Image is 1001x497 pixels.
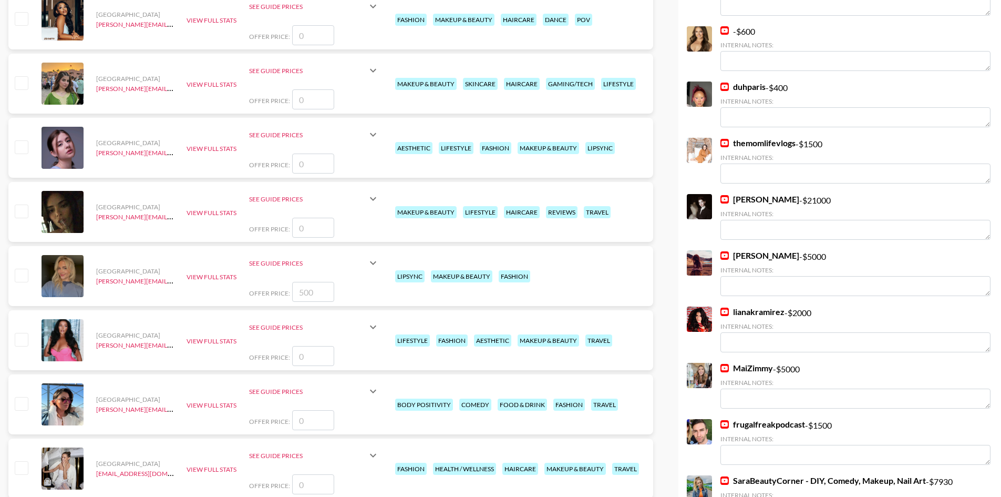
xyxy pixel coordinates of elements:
[431,270,492,282] div: makeup & beauty
[480,142,511,154] div: fashion
[720,154,990,161] div: Internal Notes:
[292,282,334,302] input: 500
[395,206,457,218] div: makeup & beauty
[585,142,615,154] div: lipsync
[518,142,579,154] div: makeup & beauty
[720,420,729,429] img: YouTube
[720,364,729,372] img: YouTube
[543,14,569,26] div: dance
[720,419,990,465] div: - $ 1500
[96,267,174,275] div: [GEOGRAPHIC_DATA]
[720,97,990,105] div: Internal Notes:
[249,195,367,203] div: See Guide Prices
[544,463,606,475] div: makeup & beauty
[720,82,766,92] a: duhparis
[720,194,990,240] div: - $ 21000
[720,308,729,316] img: YouTube
[395,78,457,90] div: makeup & beauty
[433,463,496,475] div: health / wellness
[720,307,990,352] div: - $ 2000
[720,419,805,430] a: frugalfreakpodcast
[249,323,367,331] div: See Guide Prices
[720,476,729,485] img: YouTube
[720,139,729,147] img: YouTube
[612,463,639,475] div: travel
[292,154,334,174] input: 0
[292,474,334,494] input: 0
[249,3,367,11] div: See Guide Prices
[249,443,379,468] div: See Guide Prices
[720,322,990,330] div: Internal Notes:
[720,138,990,184] div: - $ 1500
[439,142,473,154] div: lifestyle
[249,33,290,40] span: Offer Price:
[720,266,990,274] div: Internal Notes:
[720,363,990,409] div: - $ 5000
[502,463,538,475] div: haircare
[249,482,290,490] span: Offer Price:
[546,78,595,90] div: gaming/tech
[249,388,367,395] div: See Guide Prices
[584,206,611,218] div: travel
[433,14,494,26] div: makeup & beauty
[96,339,302,349] a: [PERSON_NAME][EMAIL_ADDRESS][PERSON_NAME][DOMAIN_NAME]
[96,147,302,157] a: [PERSON_NAME][EMAIL_ADDRESS][PERSON_NAME][DOMAIN_NAME]
[720,363,773,373] a: MaiZimmy
[249,289,290,297] span: Offer Price:
[504,206,540,218] div: haircare
[720,41,990,49] div: Internal Notes:
[249,186,379,211] div: See Guide Prices
[498,399,547,411] div: food & drink
[249,131,367,139] div: See Guide Prices
[720,83,729,91] img: YouTube
[463,206,498,218] div: lifestyle
[187,273,236,281] button: View Full Stats
[292,346,334,366] input: 0
[499,270,530,282] div: fashion
[591,399,618,411] div: travel
[395,463,427,475] div: fashion
[187,465,236,473] button: View Full Stats
[292,218,334,238] input: 0
[720,250,799,261] a: [PERSON_NAME]
[249,250,379,276] div: See Guide Prices
[601,78,636,90] div: lifestyle
[96,139,174,147] div: [GEOGRAPHIC_DATA]
[720,82,990,127] div: - $ 400
[720,210,990,218] div: Internal Notes:
[249,67,367,75] div: See Guide Prices
[187,145,236,153] button: View Full Stats
[96,275,302,285] a: [PERSON_NAME][EMAIL_ADDRESS][PERSON_NAME][DOMAIN_NAME]
[501,14,536,26] div: haircare
[459,399,491,411] div: comedy
[187,209,236,217] button: View Full Stats
[395,270,425,282] div: lipsync
[96,18,302,28] a: [PERSON_NAME][EMAIL_ADDRESS][PERSON_NAME][DOMAIN_NAME]
[96,395,174,403] div: [GEOGRAPHIC_DATA]
[249,225,290,233] span: Offer Price:
[96,460,174,468] div: [GEOGRAPHIC_DATA]
[249,259,367,267] div: See Guide Prices
[518,334,579,347] div: makeup & beauty
[720,138,796,148] a: themomlifevlogs
[292,410,334,430] input: 0
[96,203,174,211] div: [GEOGRAPHIC_DATA]
[395,142,432,154] div: aesthetic
[249,418,290,425] span: Offer Price:
[249,452,367,460] div: See Guide Prices
[249,353,290,361] span: Offer Price:
[395,399,453,411] div: body positivity
[187,16,236,24] button: View Full Stats
[720,251,729,260] img: YouTube
[720,307,785,317] a: lianakramirez
[249,122,379,147] div: See Guide Prices
[292,89,334,109] input: 0
[504,78,540,90] div: haircare
[187,80,236,88] button: View Full Stats
[249,97,290,105] span: Offer Price:
[720,194,799,205] a: [PERSON_NAME]
[585,334,612,347] div: travel
[546,206,577,218] div: reviews
[474,334,511,347] div: aesthetic
[96,331,174,339] div: [GEOGRAPHIC_DATA]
